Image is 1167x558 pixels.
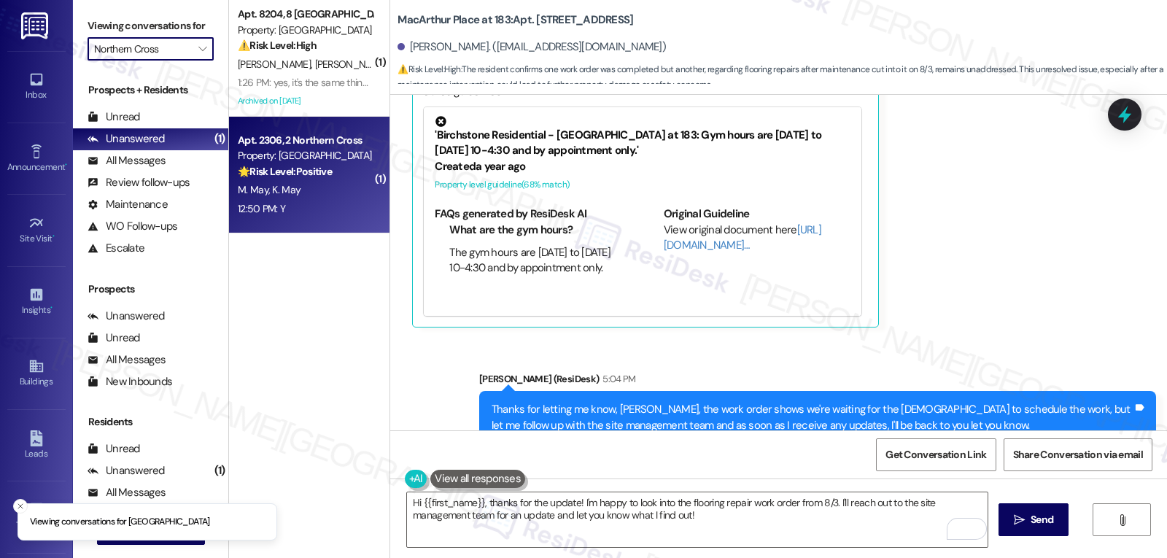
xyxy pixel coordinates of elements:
label: Viewing conversations for [88,15,214,37]
div: [PERSON_NAME]. ([EMAIL_ADDRESS][DOMAIN_NAME]) [398,39,666,55]
div: New Inbounds [88,374,172,390]
strong: ⚠️ Risk Level: High [398,63,460,75]
div: Prospects [73,282,228,297]
div: View original document here [664,222,851,254]
a: Leads [7,426,66,465]
b: MacArthur Place at 183: Apt. [STREET_ADDRESS] [398,12,633,28]
div: All Messages [88,352,166,368]
a: Inbox [7,67,66,106]
div: Property: [GEOGRAPHIC_DATA] [238,148,373,163]
div: 1:26 PM: yes, it's the same thing 😔 [238,76,382,89]
div: Archived on [DATE] [236,92,374,110]
div: Created a year ago [435,159,850,174]
div: Unread [88,109,140,125]
div: Unanswered [88,463,165,478]
span: [PERSON_NAME] [238,58,315,71]
div: Property: [GEOGRAPHIC_DATA] [238,23,373,38]
i:  [1014,514,1025,526]
span: Send [1031,512,1053,527]
a: [URL][DOMAIN_NAME]… [664,222,821,252]
div: Escalate [88,241,144,256]
div: (1) [211,460,229,482]
div: Thanks for letting me know, [PERSON_NAME], the work order shows we're waiting for the [DEMOGRAPHI... [492,402,1133,433]
b: Original Guideline [664,206,750,221]
div: Property level guideline ( 68 % match) [435,177,850,193]
span: Get Conversation Link [885,447,986,462]
p: Viewing conversations for [GEOGRAPHIC_DATA] [30,516,210,529]
i:  [198,43,206,55]
div: (1) [211,128,229,150]
li: What are the gym hours? [449,222,622,238]
div: Prospects + Residents [73,82,228,98]
input: All communities [94,37,190,61]
a: Buildings [7,354,66,393]
span: • [65,160,67,170]
i:  [1117,514,1128,526]
strong: ⚠️ Risk Level: High [238,39,317,52]
div: Review follow-ups [88,175,190,190]
span: Share Conversation via email [1013,447,1143,462]
button: Send [999,503,1069,536]
div: Residents [73,414,228,430]
span: : The resident confirms one work order was completed but another, regarding flooring repairs afte... [398,62,1167,93]
span: K. May [273,183,301,196]
div: WO Follow-ups [88,219,177,234]
div: [PERSON_NAME] (ResiDesk) [479,371,1156,392]
span: • [53,231,55,241]
div: 12:50 PM: Y [238,202,285,215]
div: 5:04 PM [599,371,635,387]
div: All Messages [88,485,166,500]
div: Apt. 2306, 2 Northern Cross [238,133,373,148]
button: Get Conversation Link [876,438,996,471]
div: Maintenance [88,197,168,212]
li: The gym hours are [DATE] to [DATE] 10-4:30 and by appointment only. [449,245,622,276]
a: Templates • [7,497,66,537]
a: Site Visit • [7,211,66,250]
a: Insights • [7,282,66,322]
div: Apt. 8204, 8 [GEOGRAPHIC_DATA] [238,7,373,22]
button: Close toast [13,499,28,514]
div: 'Birchstone Residential - [GEOGRAPHIC_DATA] at 183: Gym hours are [DATE] to [DATE] 10-4:30 and by... [435,116,850,159]
div: Unanswered [88,309,165,324]
strong: 🌟 Risk Level: Positive [238,165,332,178]
div: Unread [88,330,140,346]
textarea: To enrich screen reader interactions, please activate Accessibility in Grammarly extension settings [407,492,988,547]
span: • [50,303,53,313]
div: Unread [88,441,140,457]
img: ResiDesk Logo [21,12,51,39]
div: All Messages [88,153,166,168]
b: FAQs generated by ResiDesk AI [435,206,586,221]
button: Share Conversation via email [1004,438,1152,471]
div: Unanswered [88,131,165,147]
span: M. May [238,183,272,196]
span: [PERSON_NAME] [315,58,388,71]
